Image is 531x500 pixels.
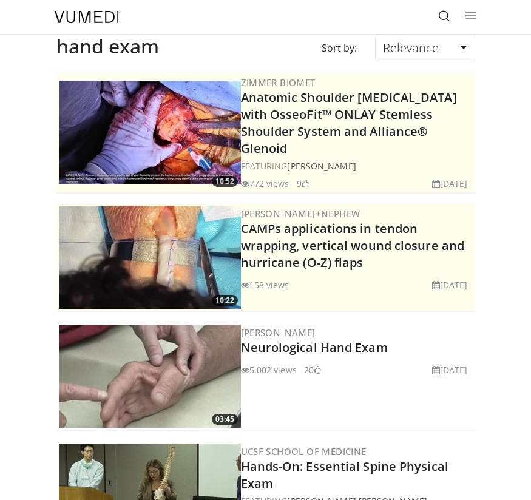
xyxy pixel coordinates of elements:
[59,81,241,184] img: 68921608-6324-4888-87da-a4d0ad613160.300x170_q85_crop-smart_upscale.jpg
[304,363,321,376] li: 20
[432,279,468,291] li: [DATE]
[241,339,388,356] a: Neurological Hand Exam
[59,325,241,428] img: Screen_shot_2010-09-13_at_9.17.40_PM_2.png.300x170_q85_crop-smart_upscale.jpg
[59,206,241,309] a: 10:22
[55,11,119,23] img: VuMedi Logo
[56,35,159,58] h2: hand exam
[432,177,468,190] li: [DATE]
[287,160,356,172] a: [PERSON_NAME]
[59,325,241,428] a: 03:45
[241,363,297,376] li: 5,002 views
[241,220,465,271] a: CAMPs applications in tendon wrapping, vertical wound closure and hurricane (O-Z) flaps
[212,414,238,425] span: 03:45
[297,177,309,190] li: 9
[241,279,289,291] li: 158 views
[241,208,360,220] a: [PERSON_NAME]+Nephew
[241,458,448,492] a: Hands-On: Essential Spine Physical Exam
[383,39,439,56] span: Relevance
[241,177,289,190] li: 772 views
[59,206,241,309] img: 2677e140-ee51-4d40-a5f5-4f29f195cc19.300x170_q85_crop-smart_upscale.jpg
[241,160,473,172] div: FEATURING
[241,76,316,89] a: Zimmer Biomet
[241,326,316,339] a: [PERSON_NAME]
[241,445,367,458] a: UCSF School of Medicine
[432,363,468,376] li: [DATE]
[375,35,475,61] a: Relevance
[313,35,366,61] div: Sort by:
[241,89,457,157] a: Anatomic Shoulder [MEDICAL_DATA] with OsseoFit™ ONLAY Stemless Shoulder System and Alliance® Glenoid
[59,81,241,184] a: 10:52
[212,176,238,187] span: 10:52
[212,295,238,306] span: 10:22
